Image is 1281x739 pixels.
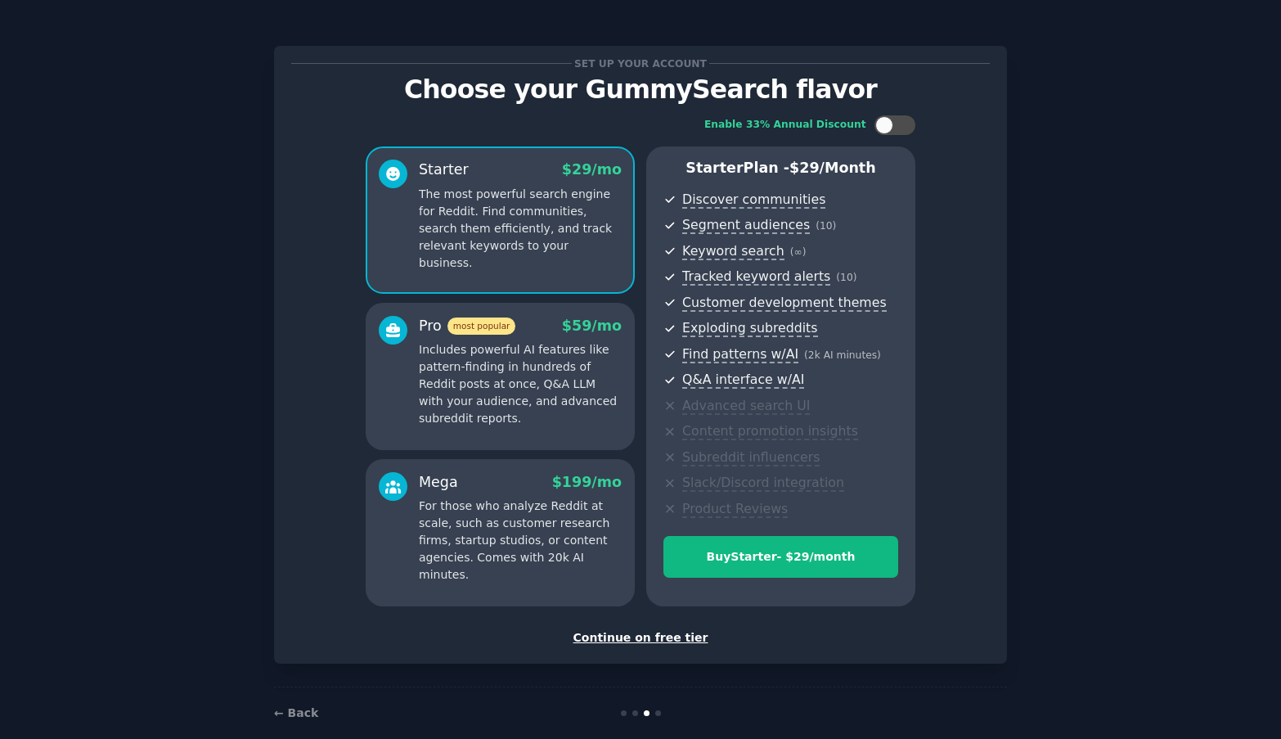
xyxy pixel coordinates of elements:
span: Subreddit influencers [682,449,820,466]
p: Choose your GummySearch flavor [291,75,990,104]
span: $ 29 /mo [562,161,622,178]
span: ( 10 ) [816,220,836,232]
span: Discover communities [682,192,825,209]
span: most popular [447,318,516,335]
span: Slack/Discord integration [682,475,844,492]
span: Set up your account [572,55,710,72]
p: The most powerful search engine for Reddit. Find communities, search them efficiently, and track ... [419,186,622,272]
div: Pro [419,316,515,336]
p: Starter Plan - [663,158,898,178]
span: $ 29 /month [789,160,876,176]
div: Buy Starter - $ 29 /month [664,548,897,566]
a: ← Back [274,706,318,719]
span: Product Reviews [682,501,788,518]
span: Tracked keyword alerts [682,268,830,286]
span: ( ∞ ) [790,246,807,258]
span: $ 199 /mo [552,474,622,490]
button: BuyStarter- $29/month [663,536,898,578]
span: ( 2k AI minutes ) [804,349,881,361]
div: Starter [419,160,469,180]
span: Keyword search [682,243,784,260]
span: $ 59 /mo [562,318,622,334]
div: Continue on free tier [291,629,990,647]
span: Exploding subreddits [682,320,817,337]
div: Mega [419,472,458,493]
p: For those who analyze Reddit at scale, such as customer research firms, startup studios, or conte... [419,498,622,584]
span: Customer development themes [682,295,887,312]
span: Q&A interface w/AI [682,372,804,389]
span: Find patterns w/AI [682,346,798,363]
span: ( 10 ) [836,272,856,283]
div: Enable 33% Annual Discount [704,118,866,133]
p: Includes powerful AI features like pattern-finding in hundreds of Reddit posts at once, Q&A LLM w... [419,341,622,427]
span: Content promotion insights [682,423,858,440]
span: Advanced search UI [682,398,810,415]
span: Segment audiences [682,217,810,234]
